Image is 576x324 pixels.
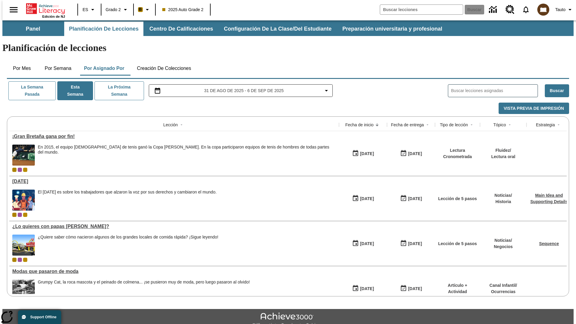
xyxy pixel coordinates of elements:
[408,150,422,157] div: [DATE]
[12,179,336,184] div: Día del Trabajo
[494,192,512,199] p: Noticias /
[398,283,424,294] button: 06/30/26: Último día en que podrá accederse la lección
[493,122,506,128] div: Tópico
[451,86,538,95] input: Buscar lecciones asignadas
[438,282,477,295] p: Artículo + Actividad
[30,315,56,319] span: Support Offline
[553,4,576,15] button: Perfil/Configuración
[494,237,513,244] p: Noticias /
[163,122,178,128] div: Lección
[350,238,376,249] button: 07/26/25: Primer día en que estuvo disponible la lección
[440,122,468,128] div: Tipo de lección
[391,122,424,128] div: Fecha de entrega
[398,238,424,249] button: 07/03/26: Último día en que podrá accederse la lección
[350,148,376,159] button: 09/01/25: Primer día en que estuvo disponible la lección
[12,224,336,229] a: ¿Lo quieres con papas fritas?, Lecciones
[502,1,518,18] a: Centro de recursos, Se abrirá en una pestaña nueva.
[534,2,553,17] button: Escoja un nuevo avatar
[518,2,534,17] a: Notificaciones
[5,1,22,19] button: Abrir el menú lateral
[38,235,218,240] div: ¿Quiere saber cómo nacieron algunos de los grandes locales de comida rápida? ¡Sigue leyendo!
[360,240,374,247] div: [DATE]
[38,280,250,301] div: Grumpy Cat, la roca mascota y el peinado de colmena... ¡se pusieron muy de moda, pero luego pasar...
[18,310,61,324] button: Support Offline
[38,190,217,211] div: El Día del Trabajo es sobre los trabajadores que alzaron la voz por sus derechos y cambiaron el m...
[438,196,477,202] p: Lección de 5 pasos
[136,4,153,15] button: Boost El color de la clase es anaranjado claro. Cambiar el color de la clase.
[545,84,569,97] button: Buscar
[506,121,513,128] button: Sort
[103,4,131,15] button: Grado: Grado 2, Elige un grado
[536,122,555,128] div: Estrategia
[38,190,217,195] div: El [DATE] es sobre los trabajadores que alzaron la voz por sus derechos y cambiaron el mundo.
[408,240,422,247] div: [DATE]
[468,121,475,128] button: Sort
[12,269,336,274] div: Modas que pasaron de moda
[139,6,142,13] span: B
[162,7,204,13] span: 2025 Auto Grade 2
[23,258,27,262] div: New 2025 class
[12,269,336,274] a: Modas que pasaron de moda, Lecciones
[494,244,513,250] p: Negocios
[2,22,448,36] div: Subbarra de navegación
[38,280,250,285] div: Grumpy Cat, la roca mascota y el peinado de colmena... ¡se pusieron muy de moda, pero luego pasar...
[38,145,336,155] div: En 2015, el equipo [DEMOGRAPHIC_DATA] de tenis ganó la Copa [PERSON_NAME]. En la copa participaro...
[539,241,559,246] a: Sequence
[424,121,431,128] button: Sort
[18,258,22,262] span: OL 2025 Auto Grade 3
[360,195,374,202] div: [DATE]
[499,103,569,114] button: Vista previa de impresión
[350,283,376,294] button: 07/19/25: Primer día en que estuvo disponible la lección
[40,61,76,76] button: Por semana
[7,61,37,76] button: Por mes
[408,195,422,202] div: [DATE]
[380,5,463,14] input: Buscar campo
[12,134,336,139] a: ¡Gran Bretaña gana por fin!, Lecciones
[345,122,373,128] div: Fecha de inicio
[323,87,330,94] svg: Collapse Date Range Filter
[2,20,574,36] div: Subbarra de navegación
[57,81,93,100] button: Esta semana
[12,179,336,184] a: Día del Trabajo, Lecciones
[82,7,88,13] span: ES
[12,213,16,217] div: Clase actual
[537,4,549,16] img: avatar image
[12,224,336,229] div: ¿Lo quieres con papas fritas?
[23,213,27,217] div: New 2025 class
[12,134,336,139] div: ¡Gran Bretaña gana por fin!
[373,121,381,128] button: Sort
[79,61,129,76] button: Por asignado por
[18,168,22,172] div: OL 2025 Auto Grade 3
[555,7,565,13] span: Tauto
[12,168,16,172] div: Clase actual
[38,145,336,166] div: En 2015, el equipo británico de tenis ganó la Copa Davis. En la copa participaron equipos de teni...
[494,199,512,205] p: Historia
[18,213,22,217] span: OL 2025 Auto Grade 3
[12,258,16,262] div: Clase actual
[26,2,65,18] div: Portada
[94,81,144,100] button: La próxima semana
[12,280,35,301] img: foto en blanco y negro de una chica haciendo girar unos hula-hulas en la década de 1950
[38,235,218,256] div: ¿Quiere saber cómo nacieron algunos de los grandes locales de comida rápida? ¡Sigue leyendo!
[408,285,422,292] div: [DATE]
[26,3,65,15] a: Portada
[530,193,568,204] a: Main Idea and Supporting Details
[350,193,376,204] button: 09/01/25: Primer día en que estuvo disponible la lección
[145,22,218,36] button: Centro de calificaciones
[438,147,477,160] p: Lectura Cronometrada
[42,15,65,18] span: Edición de NJ
[80,4,99,15] button: Lenguaje: ES, Selecciona un idioma
[23,168,27,172] div: New 2025 class
[178,121,185,128] button: Sort
[555,121,562,128] button: Sort
[204,88,283,94] span: 31 de ago de 2025 - 6 de sep de 2025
